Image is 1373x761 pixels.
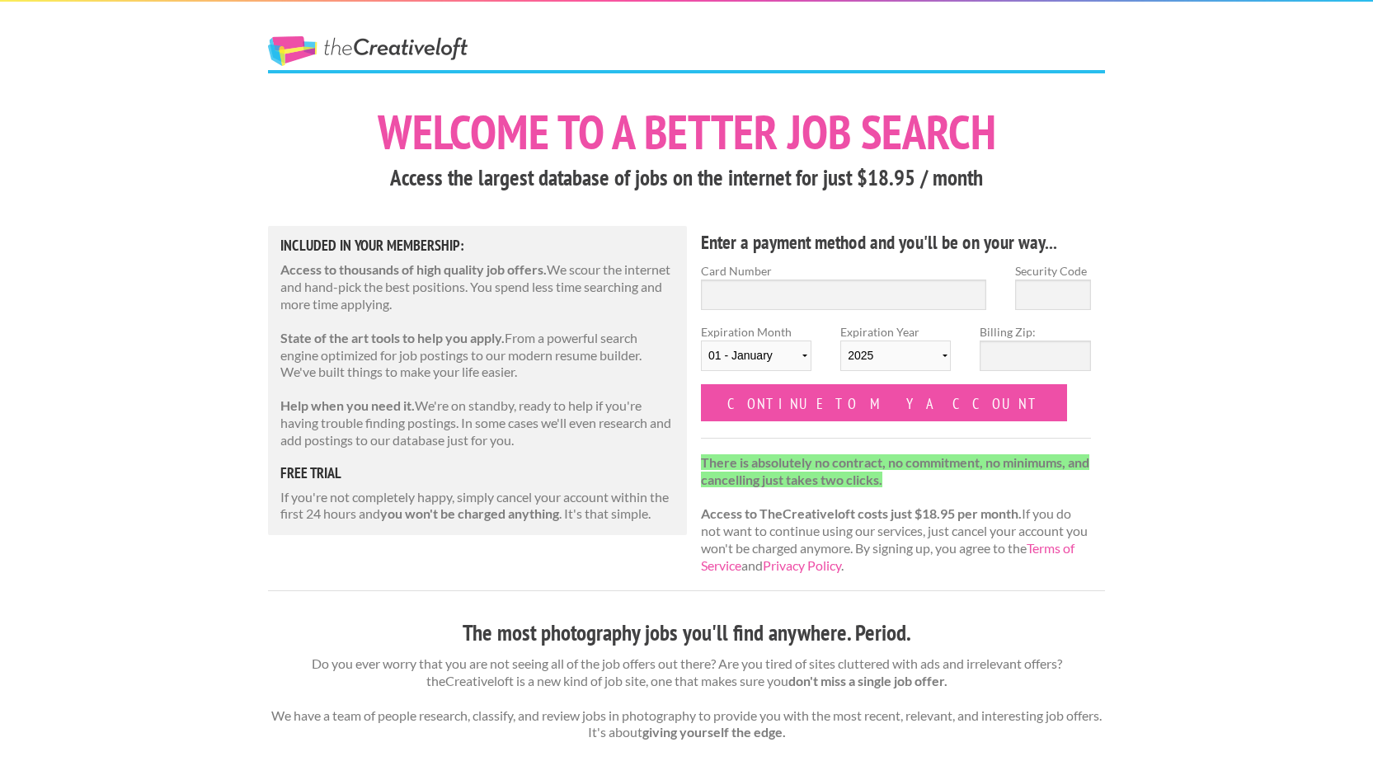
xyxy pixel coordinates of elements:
[268,108,1105,156] h1: Welcome to a better job search
[701,454,1091,575] p: If you do not want to continue using our services, just cancel your account you won't be charged ...
[840,323,951,384] label: Expiration Year
[280,330,675,381] p: From a powerful search engine optimized for job postings to our modern resume builder. We've buil...
[840,341,951,371] select: Expiration Year
[701,229,1091,256] h4: Enter a payment method and you'll be on your way...
[268,655,1105,741] p: Do you ever worry that you are not seeing all of the job offers out there? Are you tired of sites...
[380,505,559,521] strong: you won't be charged anything
[268,162,1105,194] h3: Access the largest database of jobs on the internet for just $18.95 / month
[701,540,1074,573] a: Terms of Service
[642,724,786,740] strong: giving yourself the edge.
[701,384,1067,421] input: Continue to my account
[280,489,675,524] p: If you're not completely happy, simply cancel your account within the first 24 hours and . It's t...
[701,262,986,280] label: Card Number
[701,454,1089,487] strong: There is absolutely no contract, no commitment, no minimums, and cancelling just takes two clicks.
[1015,262,1091,280] label: Security Code
[701,505,1022,521] strong: Access to TheCreativeloft costs just $18.95 per month.
[280,397,675,449] p: We're on standby, ready to help if you're having trouble finding postings. In some cases we'll ev...
[280,261,547,277] strong: Access to thousands of high quality job offers.
[701,323,811,384] label: Expiration Month
[280,466,675,481] h5: free trial
[268,36,468,66] a: The Creative Loft
[280,330,505,345] strong: State of the art tools to help you apply.
[763,557,841,573] a: Privacy Policy
[701,341,811,371] select: Expiration Month
[980,323,1090,341] label: Billing Zip:
[280,397,415,413] strong: Help when you need it.
[280,238,675,253] h5: Included in Your Membership:
[788,673,947,688] strong: don't miss a single job offer.
[268,618,1105,649] h3: The most photography jobs you'll find anywhere. Period.
[280,261,675,312] p: We scour the internet and hand-pick the best positions. You spend less time searching and more ti...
